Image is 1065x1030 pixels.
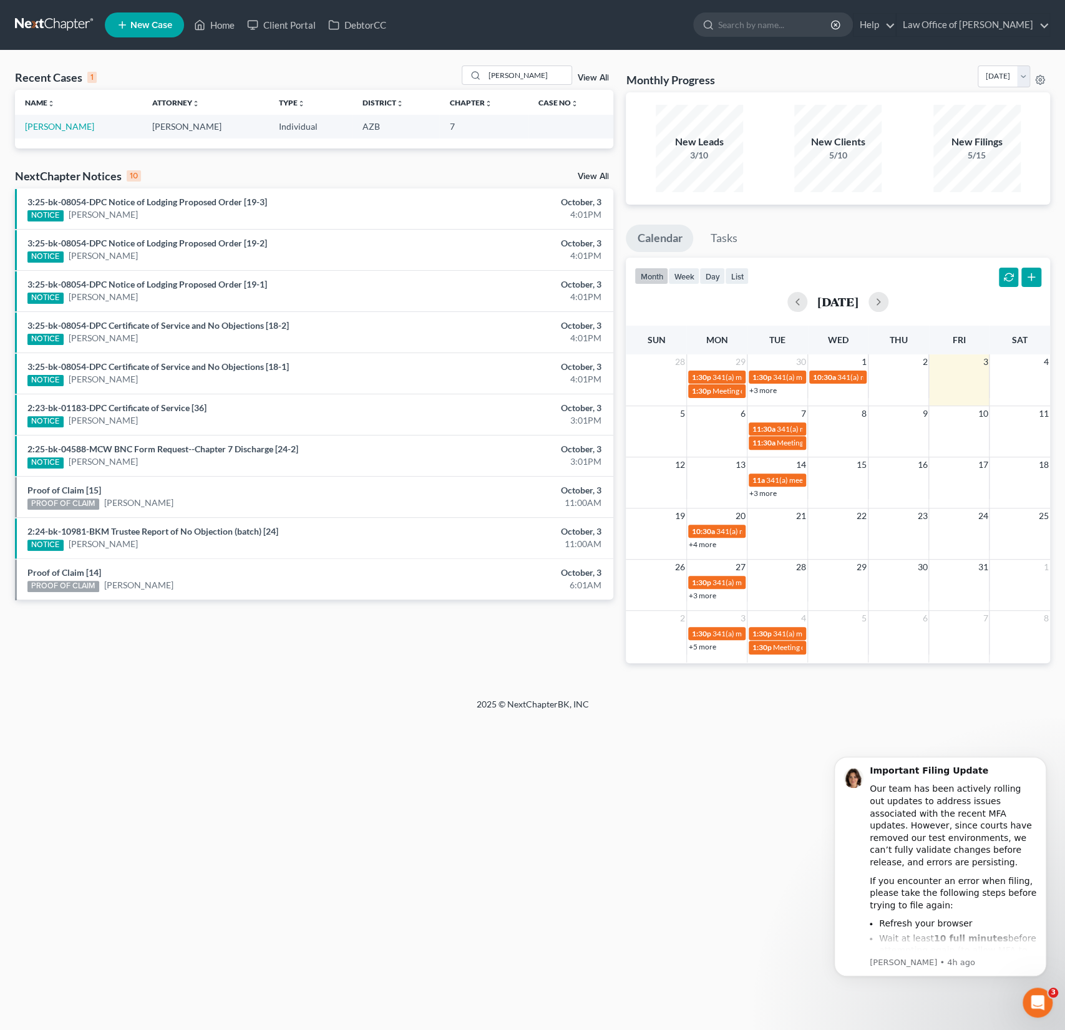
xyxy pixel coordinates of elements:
td: 7 [439,115,528,138]
span: 5 [860,611,868,626]
span: 3 [1048,988,1058,998]
button: day [699,268,725,284]
div: October, 3 [418,443,601,455]
span: 22 [855,508,868,523]
span: 6 [921,611,928,626]
div: October, 3 [418,278,601,291]
div: 3/10 [656,149,743,162]
td: [PERSON_NAME] [142,115,270,138]
div: 5/10 [794,149,882,162]
i: unfold_more [192,100,200,107]
h2: [DATE] [817,295,858,308]
span: 4 [800,611,807,626]
div: October, 3 [418,319,601,332]
div: 5/15 [933,149,1021,162]
span: 31 [976,560,989,575]
div: NOTICE [27,293,64,304]
span: Mon [706,334,728,345]
span: 20 [734,508,747,523]
div: PROOF OF CLAIM [27,498,99,510]
a: +3 more [689,591,716,600]
span: 9 [921,406,928,421]
span: 341(a) meeting for Antawonia [PERSON_NAME] [773,372,930,382]
span: 5 [679,406,686,421]
span: 25 [1038,508,1050,523]
span: Sun [647,334,665,345]
span: 1:30p [692,629,711,638]
div: PROOF OF CLAIM [27,581,99,592]
span: 11:30a [752,438,776,447]
span: 341(a) meeting for [PERSON_NAME] [712,578,833,587]
div: NOTICE [27,375,64,386]
div: 4:01PM [418,332,601,344]
span: 341(a) meeting for [PERSON_NAME] [716,527,837,536]
span: 6 [739,406,747,421]
span: 16 [916,457,928,472]
a: Client Portal [241,14,322,36]
div: NOTICE [27,457,64,469]
span: 7 [800,406,807,421]
a: Case Nounfold_more [538,98,578,107]
div: NOTICE [27,416,64,427]
a: [PERSON_NAME] [69,455,138,468]
span: 1:30p [692,386,711,396]
span: 11 [1038,406,1050,421]
span: 14 [795,457,807,472]
td: AZB [353,115,439,138]
div: October, 3 [418,402,601,414]
span: 341(a) meeting for [PERSON_NAME] [712,629,833,638]
span: Meeting of Creditors for [PERSON_NAME] [PERSON_NAME] [712,386,911,396]
i: unfold_more [571,100,578,107]
a: +3 more [749,386,777,395]
a: Home [188,14,241,36]
a: 3:25-bk-08054-DPC Certificate of Service and No Objections [18-1] [27,361,289,372]
a: 3:25-bk-08054-DPC Certificate of Service and No Objections [18-2] [27,320,289,331]
button: month [635,268,668,284]
span: 1:30p [752,643,772,652]
span: 28 [795,560,807,575]
a: [PERSON_NAME] [69,414,138,427]
h3: Monthly Progress [626,72,714,87]
span: 18 [1038,457,1050,472]
span: 8 [1043,611,1050,626]
span: 24 [976,508,989,523]
span: 341(a) meeting for [PERSON_NAME] & [PERSON_NAME] [773,629,960,638]
a: +3 more [749,488,777,498]
span: 19 [674,508,686,523]
a: [PERSON_NAME] [25,121,94,132]
div: 10 [127,170,141,182]
div: October, 3 [418,361,601,373]
a: +4 more [689,540,716,549]
a: Tasks [699,225,748,252]
div: 2025 © NextChapterBK, INC [177,698,888,721]
span: 17 [976,457,989,472]
a: [PERSON_NAME] [69,332,138,344]
a: [PERSON_NAME] [69,208,138,221]
div: October, 3 [418,484,601,497]
div: 4:01PM [418,250,601,262]
a: +5 more [689,642,716,651]
span: 3 [981,354,989,369]
input: Search by name... [718,13,832,36]
div: October, 3 [418,525,601,538]
div: 4:01PM [418,373,601,386]
a: Attorneyunfold_more [152,98,200,107]
div: 11:00AM [418,497,601,509]
a: [PERSON_NAME] [69,373,138,386]
a: [PERSON_NAME] [104,579,173,591]
a: Typeunfold_more [279,98,305,107]
div: October, 3 [418,237,601,250]
span: 1 [860,354,868,369]
div: 4:01PM [418,208,601,221]
div: Recent Cases [15,70,97,85]
div: 3:01PM [418,455,601,468]
span: 11a [752,475,765,485]
div: NOTICE [27,334,64,345]
span: 4 [1043,354,1050,369]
